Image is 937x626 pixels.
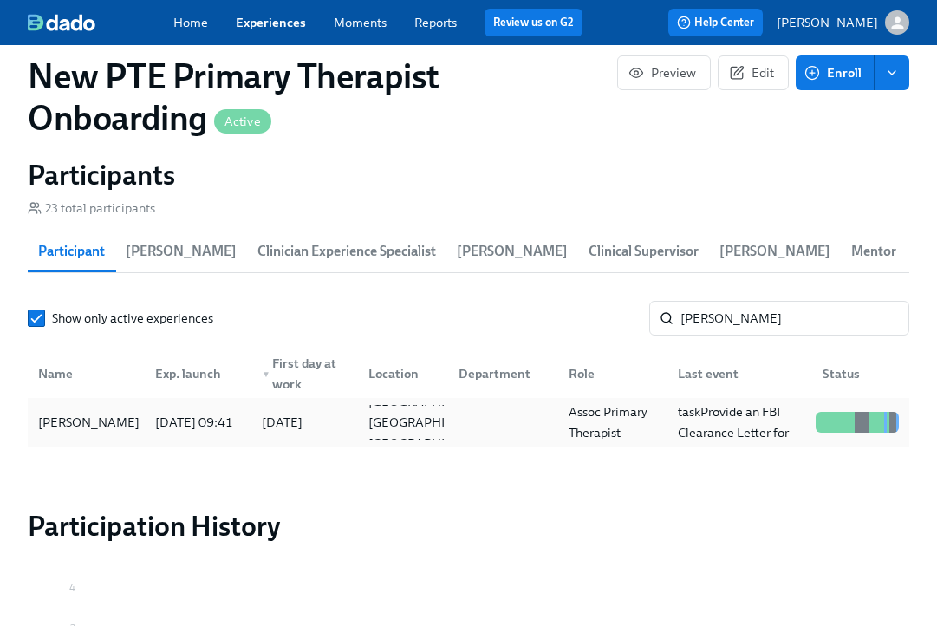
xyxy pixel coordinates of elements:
[562,363,665,384] div: Role
[732,64,774,82] span: Edit
[414,15,457,30] a: Reports
[452,363,555,384] div: Department
[671,381,809,464] div: Started task Provide an FBI Clearance Letter for [US_STATE]
[52,310,213,327] span: Show only active experiences
[31,412,146,433] div: [PERSON_NAME]
[816,363,906,384] div: Status
[632,64,696,82] span: Preview
[562,401,665,443] div: Assoc Primary Therapist
[445,356,555,391] div: Department
[28,199,155,217] div: 23 total participants
[28,55,617,139] h1: New PTE Primary Therapist Onboarding
[589,239,699,264] span: Clinical Supervisor
[334,15,387,30] a: Moments
[38,239,105,264] span: Participant
[555,356,665,391] div: Role
[361,391,503,453] div: [GEOGRAPHIC_DATA] [GEOGRAPHIC_DATA] [GEOGRAPHIC_DATA]
[257,239,436,264] span: Clinician Experience Specialist
[148,412,248,433] div: [DATE] 09:41
[173,15,208,30] a: Home
[126,239,237,264] span: [PERSON_NAME]
[485,9,582,36] button: Review us on G2
[493,14,574,31] a: Review us on G2
[777,14,878,31] p: [PERSON_NAME]
[248,356,355,391] div: ▼First day at work
[28,14,95,31] img: dado
[671,363,809,384] div: Last event
[719,239,830,264] span: [PERSON_NAME]
[69,582,75,594] tspan: 4
[809,356,906,391] div: Status
[28,14,173,31] a: dado
[361,363,444,384] div: Location
[262,370,270,379] span: ▼
[851,239,896,264] span: Mentor
[214,115,271,128] span: Active
[718,55,789,90] button: Edit
[31,363,141,384] div: Name
[141,356,248,391] div: Exp. launch
[777,10,909,35] button: [PERSON_NAME]
[255,353,355,395] div: First day at work
[355,356,444,391] div: Location
[28,158,909,192] h2: Participants
[28,509,909,544] h2: Participation History
[664,356,809,391] div: Last event
[680,301,909,336] input: Search by name
[148,363,248,384] div: Exp. launch
[617,55,711,90] button: Preview
[457,239,568,264] span: [PERSON_NAME]
[796,55,875,90] button: Enroll
[236,15,306,30] a: Experiences
[31,356,141,391] div: Name
[808,64,862,82] span: Enroll
[677,14,754,31] span: Help Center
[262,412,303,433] div: [DATE]
[875,55,909,90] button: enroll
[28,398,909,447] div: [PERSON_NAME][DATE] 09:41[DATE][GEOGRAPHIC_DATA] [GEOGRAPHIC_DATA] [GEOGRAPHIC_DATA]Assoc Primary...
[668,9,763,36] button: Help Center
